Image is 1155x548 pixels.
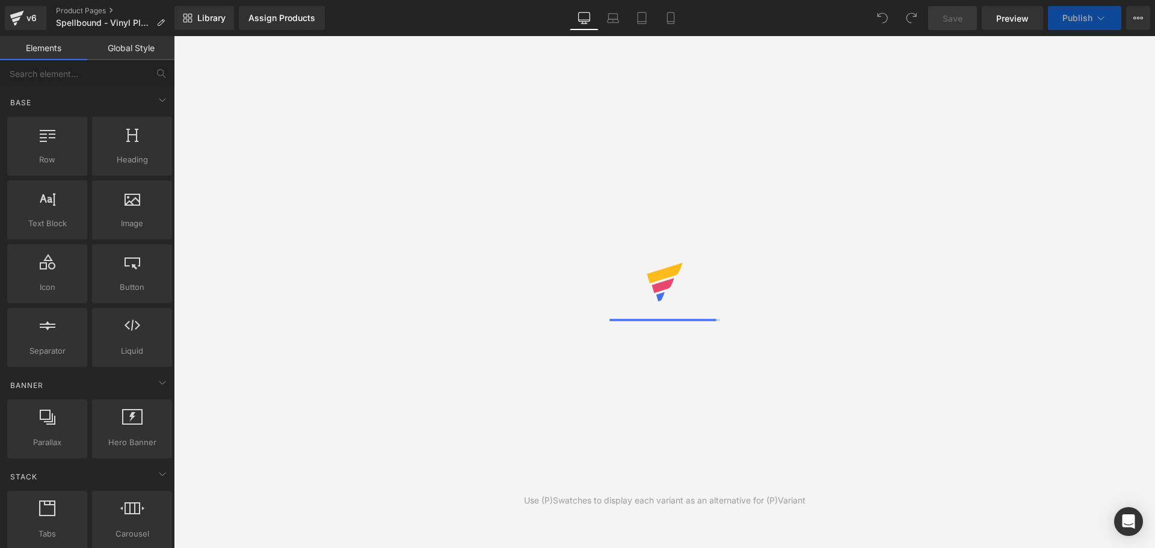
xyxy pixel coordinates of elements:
div: Open Intercom Messenger [1114,507,1143,536]
span: Separator [11,345,84,357]
span: Icon [11,281,84,294]
button: Publish [1048,6,1121,30]
span: Save [943,12,962,25]
span: Base [9,97,32,108]
a: Global Style [87,36,174,60]
div: Use (P)Swatches to display each variant as an alternative for (P)Variant [524,494,805,507]
a: New Library [174,6,234,30]
span: Image [96,217,168,230]
span: Carousel [96,528,168,540]
span: Banner [9,380,45,391]
a: Mobile [656,6,685,30]
span: Preview [996,12,1029,25]
button: More [1126,6,1150,30]
span: Button [96,281,168,294]
span: Row [11,153,84,166]
span: Publish [1062,13,1092,23]
span: Stack [9,471,38,482]
span: Library [197,13,226,23]
a: Product Pages [56,6,174,16]
span: Spellbound - Vinyl Plank [56,18,152,28]
span: Tabs [11,528,84,540]
span: Liquid [96,345,168,357]
span: Parallax [11,436,84,449]
a: v6 [5,6,46,30]
span: Hero Banner [96,436,168,449]
a: Laptop [599,6,627,30]
div: v6 [24,10,39,26]
span: Text Block [11,217,84,230]
a: Desktop [570,6,599,30]
span: Heading [96,153,168,166]
a: Preview [982,6,1043,30]
button: Undo [870,6,895,30]
a: Tablet [627,6,656,30]
div: Assign Products [248,13,315,23]
button: Redo [899,6,923,30]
